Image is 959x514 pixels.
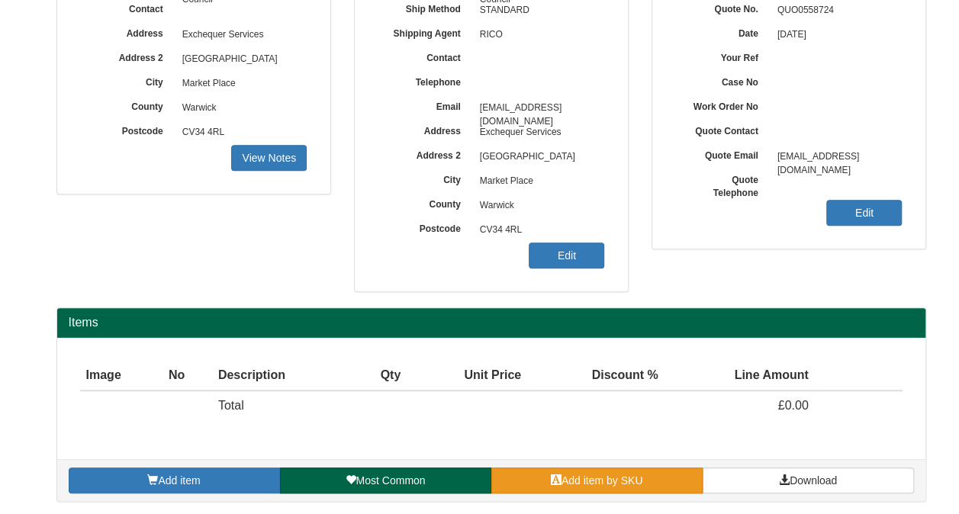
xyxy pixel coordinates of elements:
th: No [163,361,212,391]
span: Most Common [356,474,425,487]
label: Date [675,23,770,40]
span: CV34 4RL [175,120,307,145]
label: County [378,194,472,211]
label: City [80,72,175,89]
td: Total [212,390,350,421]
a: View Notes [231,145,307,171]
span: Add item [158,474,200,487]
label: Postcode [80,120,175,138]
label: Work Order No [675,96,770,114]
span: £0.00 [778,399,809,412]
span: CV34 4RL [472,218,605,243]
label: Address 2 [80,47,175,65]
label: Email [378,96,472,114]
span: Exchequer Services [472,120,605,145]
h2: Items [69,316,914,329]
label: Quote Email [675,145,770,162]
span: [EMAIL_ADDRESS][DOMAIN_NAME] [472,96,605,120]
label: Quote Contact [675,120,770,138]
span: RICO [472,23,605,47]
label: City [378,169,472,187]
label: Your Ref [675,47,770,65]
label: County [80,96,175,114]
span: Market Place [175,72,307,96]
label: Postcode [378,218,472,236]
span: Add item by SKU [562,474,643,487]
label: Quote Telephone [675,169,770,200]
th: Image [80,361,163,391]
th: Description [212,361,350,391]
span: [GEOGRAPHIC_DATA] [472,145,605,169]
label: Address 2 [378,145,472,162]
label: Contact [378,47,472,65]
span: Download [790,474,837,487]
th: Line Amount [665,361,815,391]
a: Edit [826,200,902,226]
th: Qty [350,361,407,391]
a: Download [703,467,914,493]
span: [DATE] [770,23,903,47]
th: Unit Price [407,361,527,391]
label: Address [378,120,472,138]
span: Exchequer Services [175,23,307,47]
a: Edit [529,243,604,268]
label: Case No [675,72,770,89]
span: Warwick [175,96,307,120]
th: Discount % [527,361,665,391]
label: Shipping Agent [378,23,472,40]
label: Address [80,23,175,40]
span: Market Place [472,169,605,194]
span: [GEOGRAPHIC_DATA] [175,47,307,72]
span: [EMAIL_ADDRESS][DOMAIN_NAME] [770,145,903,169]
span: Warwick [472,194,605,218]
label: Telephone [378,72,472,89]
